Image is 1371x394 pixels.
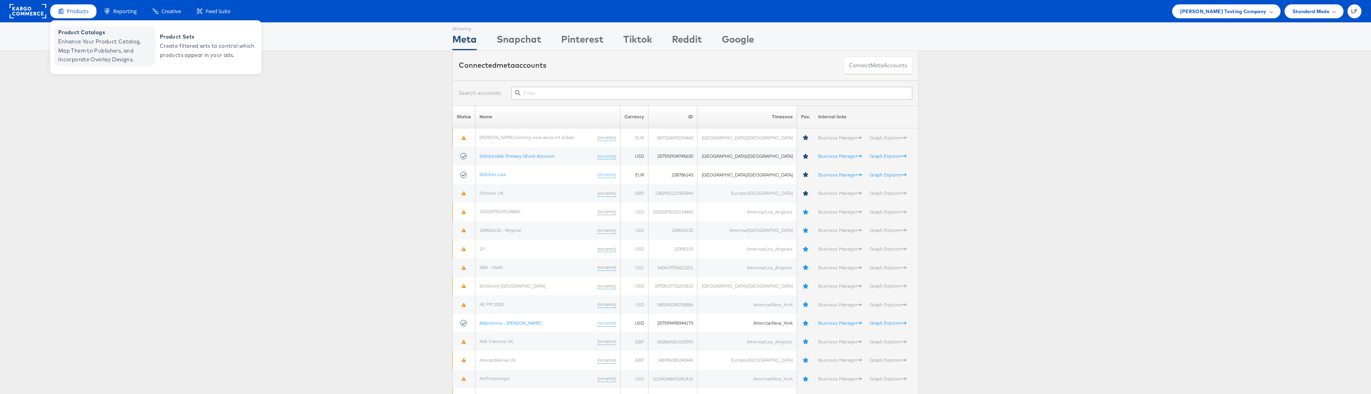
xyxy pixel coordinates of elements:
a: (rename) [597,357,616,364]
a: Graph Explorer [870,135,906,141]
span: meta [870,62,884,69]
td: GBP [621,332,648,351]
th: ID [648,106,697,128]
th: Name [475,106,621,128]
input: Filter [511,87,912,100]
td: USD [621,277,648,296]
a: Graph Explorer [870,357,906,363]
a: Business Manager [818,153,862,159]
td: 585540248758886 [648,295,697,314]
a: (rename) [597,171,616,178]
td: USD [621,370,648,388]
span: Product Catalogs [58,28,154,37]
td: GBP [621,351,648,370]
a: (rename) [597,301,616,308]
a: Graph Explorer [870,265,906,271]
a: Stitcher Live [479,171,506,177]
a: Business Manager [818,320,862,326]
td: America/[GEOGRAPHIC_DATA] [697,221,797,240]
td: USD [621,314,648,333]
td: [GEOGRAPHIC_DATA]/[GEOGRAPHIC_DATA] [697,128,797,147]
span: Create filtered sets to control which products appear in your ads. [160,41,255,60]
a: (rename) [597,320,616,327]
a: Business Manager [818,302,862,308]
td: 148396385240446 [648,351,697,370]
span: Reporting [113,8,137,15]
td: GBP [621,184,648,203]
a: Business Manager [818,190,862,196]
a: Graph Explorer [870,209,906,215]
td: Europe/[GEOGRAPHIC_DATA] [697,351,797,370]
a: Business Manager [818,357,862,363]
a: Graph Explorer [870,190,906,196]
a: Graph Explorer [870,339,906,345]
div: Pinterest [561,32,603,50]
a: AlexandAlexa UK [479,357,516,363]
td: America/Los_Angeles [697,203,797,222]
td: [GEOGRAPHIC_DATA]/[GEOGRAPHIC_DATA] [697,277,797,296]
a: Product Sets Create filtered sets to control which products appear in your ads. [156,26,257,66]
th: Status [453,106,475,128]
a: (rename) [597,375,616,382]
td: EUR [621,165,648,184]
td: USD [621,258,648,277]
div: Tiktok [623,32,652,50]
a: Graph Explorer [870,376,906,382]
a: Graph Explorer [870,246,906,252]
td: 10154248691081416 [648,370,697,388]
a: Business Manager [818,283,862,289]
a: Product Catalogs Enhance Your Product Catalog, Map Them to Publishers, and Incorporate Overlay De... [54,26,156,66]
a: Graph Explorer [870,227,906,233]
a: Business Manager [818,246,862,252]
span: Feed Suite [206,8,230,15]
td: USD [621,221,648,240]
div: Meta [452,32,477,50]
a: Albertsons - [PERSON_NAME] [479,320,541,326]
a: (rename) [597,153,616,160]
a: Business Manager [818,209,862,215]
a: Business Manager [818,376,862,382]
td: 857318691033463 [648,128,697,147]
button: ConnectmetaAccounts [844,57,912,74]
a: Graph Explorer [870,283,906,289]
a: Stitcher UK [479,190,504,196]
span: Enhance Your Product Catalog, Map Them to Publishers, and Incorporate Overlay Designs. [58,37,154,64]
a: Business Manager [818,227,862,233]
a: (rename) [597,190,616,197]
a: AE PM 2020 [479,301,503,307]
div: Showing [452,23,477,32]
span: Creative [161,8,181,15]
a: StitcherAds Primary Ghost Account [479,153,554,159]
a: 360i - Hyatt [479,264,503,270]
a: Aldi Careers UK [479,338,513,344]
a: (rename) [597,264,616,271]
td: 104556132 [648,221,697,240]
div: Snapchat [497,32,541,50]
a: Graph Explorer [870,153,906,159]
td: 802864363100393 [648,332,697,351]
td: [GEOGRAPHIC_DATA]/[GEOGRAPHIC_DATA] [697,165,797,184]
td: USD [621,295,648,314]
span: [PERSON_NAME] Testing Company [1180,7,1267,16]
td: America/Los_Angeles [697,240,797,259]
a: Business Manager [818,339,862,345]
a: [PERSON_NAME]-testing-new-account (odax) [479,134,574,140]
a: (rename) [597,338,616,345]
a: 6thStreet [GEOGRAPHIC_DATA] [479,283,545,289]
th: Timezone [697,106,797,128]
a: 104556132 - Regular [479,227,521,233]
a: Business Manager [818,135,862,141]
td: 257592934745630 [648,147,697,166]
td: 340419756501201 [648,258,697,277]
th: Currency [621,106,648,128]
td: 238786143 [648,165,697,184]
td: America/New_York [697,370,797,388]
td: 10202878103134460 [648,203,697,222]
td: 10395319 [648,240,697,259]
a: Business Manager [818,265,862,271]
div: Google [722,32,754,50]
td: Europe/[GEOGRAPHIC_DATA] [697,184,797,203]
td: America/Los_Angeles [697,258,797,277]
a: (rename) [597,208,616,215]
td: America/Los_Angeles [697,332,797,351]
